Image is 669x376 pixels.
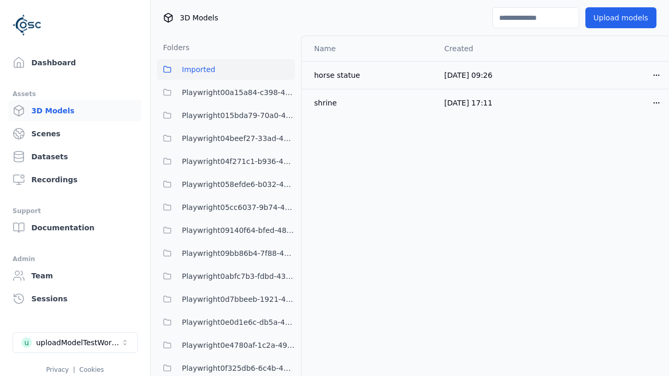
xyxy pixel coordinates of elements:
[8,217,142,238] a: Documentation
[13,88,137,100] div: Assets
[182,224,295,237] span: Playwright09140f64-bfed-4894-9ae1-f5b1e6c36039
[182,155,295,168] span: Playwright04f271c1-b936-458c-b5f6-36ca6337f11a
[79,366,104,373] a: Cookies
[436,36,552,61] th: Created
[157,82,295,103] button: Playwright00a15a84-c398-4ef4-9da8-38c036397b1e
[314,70,428,80] div: horse statue
[157,266,295,287] button: Playwright0abfc7b3-fdbd-438a-9097-bdc709c88d01
[8,146,142,167] a: Datasets
[444,99,492,107] span: [DATE] 17:11
[157,105,295,126] button: Playwright015bda79-70a0-409c-99cb-1511bab16c94
[157,128,295,149] button: Playwright04beef27-33ad-4b39-a7ba-e3ff045e7193
[73,366,75,373] span: |
[13,10,42,40] img: Logo
[157,197,295,218] button: Playwright05cc6037-9b74-4704-86c6-3ffabbdece83
[182,316,295,328] span: Playwright0e0d1e6c-db5a-4244-b424-632341d2c1b4
[8,123,142,144] a: Scenes
[21,337,32,348] div: u
[182,339,295,351] span: Playwright0e4780af-1c2a-492e-901c-6880da17528a
[8,265,142,286] a: Team
[182,86,295,99] span: Playwright00a15a84-c398-4ef4-9da8-38c036397b1e
[157,59,295,80] button: Imported
[157,42,190,53] h3: Folders
[314,98,428,108] div: shrine
[444,71,492,79] span: [DATE] 09:26
[157,243,295,264] button: Playwright09bb86b4-7f88-4a8f-8ea8-a4c9412c995e
[13,205,137,217] div: Support
[13,253,137,265] div: Admin
[182,178,295,191] span: Playwright058efde6-b032-4363-91b7-49175d678812
[157,220,295,241] button: Playwright09140f64-bfed-4894-9ae1-f5b1e6c36039
[8,52,142,73] a: Dashboard
[157,312,295,333] button: Playwright0e0d1e6c-db5a-4244-b424-632341d2c1b4
[8,169,142,190] a: Recordings
[302,36,436,61] th: Name
[157,289,295,310] button: Playwright0d7bbeeb-1921-41c6-b931-af810e4ce19a
[36,337,121,348] div: uploadModelTestWorkspace
[157,335,295,356] button: Playwright0e4780af-1c2a-492e-901c-6880da17528a
[157,151,295,172] button: Playwright04f271c1-b936-458c-b5f6-36ca6337f11a
[585,7,656,28] button: Upload models
[182,293,295,305] span: Playwright0d7bbeeb-1921-41c6-b931-af810e4ce19a
[182,63,215,76] span: Imported
[182,201,295,214] span: Playwright05cc6037-9b74-4704-86c6-3ffabbdece83
[180,13,218,23] span: 3D Models
[46,366,68,373] a: Privacy
[8,288,142,309] a: Sessions
[182,362,295,374] span: Playwright0f325db6-6c4b-4947-9a8f-f4487adedf2c
[13,332,138,353] button: Select a workspace
[182,247,295,260] span: Playwright09bb86b4-7f88-4a8f-8ea8-a4c9412c995e
[182,132,295,145] span: Playwright04beef27-33ad-4b39-a7ba-e3ff045e7193
[182,109,295,122] span: Playwright015bda79-70a0-409c-99cb-1511bab16c94
[8,100,142,121] a: 3D Models
[182,270,295,283] span: Playwright0abfc7b3-fdbd-438a-9097-bdc709c88d01
[157,174,295,195] button: Playwright058efde6-b032-4363-91b7-49175d678812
